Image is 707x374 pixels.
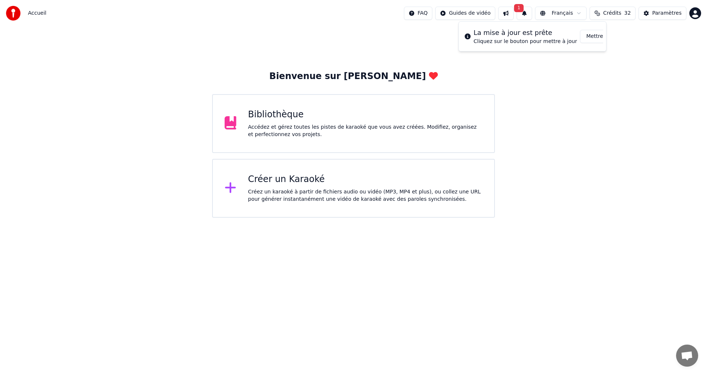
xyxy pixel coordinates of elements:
button: 1 [517,7,532,20]
button: Guides de vidéo [435,7,495,20]
button: Paramètres [639,7,686,20]
span: 32 [624,10,631,17]
span: 1 [514,4,524,12]
div: Bibliothèque [248,109,483,121]
div: Cliquez sur le bouton pour mettre à jour [474,38,577,45]
img: youka [6,6,21,21]
button: FAQ [404,7,432,20]
span: Accueil [28,10,46,17]
button: Mettre à Jour [580,30,626,43]
div: Bienvenue sur [PERSON_NAME] [269,71,437,82]
div: Accédez et gérez toutes les pistes de karaoké que vous avez créées. Modifiez, organisez et perfec... [248,124,483,138]
nav: breadcrumb [28,10,46,17]
span: Crédits [603,10,621,17]
a: Ouvrir le chat [676,345,698,367]
div: La mise à jour est prête [474,28,577,38]
div: Créez un karaoké à partir de fichiers audio ou vidéo (MP3, MP4 et plus), ou collez une URL pour g... [248,188,483,203]
div: Paramètres [652,10,682,17]
div: Créer un Karaoké [248,174,483,185]
button: Crédits32 [590,7,636,20]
